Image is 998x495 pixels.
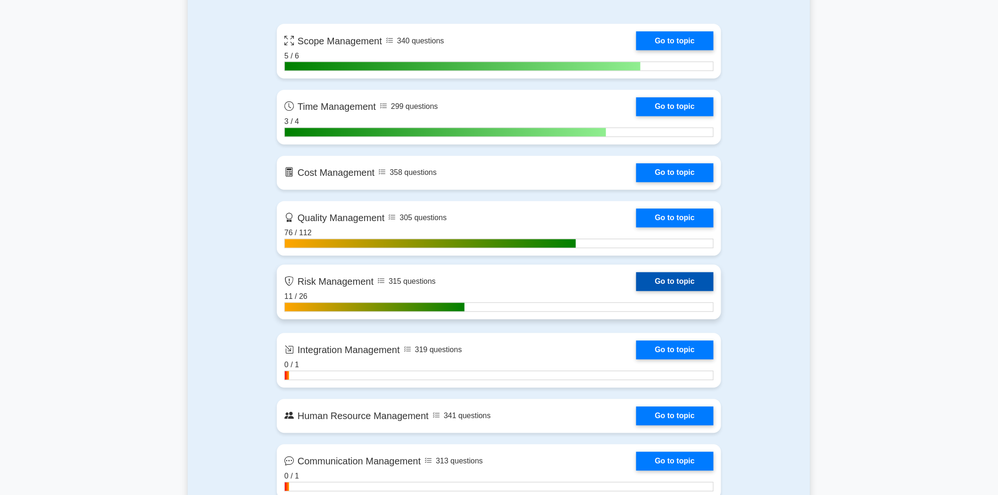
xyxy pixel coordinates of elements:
[636,452,714,471] a: Go to topic
[636,98,714,116] a: Go to topic
[636,32,714,50] a: Go to topic
[636,272,714,291] a: Go to topic
[636,341,714,360] a: Go to topic
[636,209,714,228] a: Go to topic
[636,164,714,182] a: Go to topic
[636,407,714,426] a: Go to topic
